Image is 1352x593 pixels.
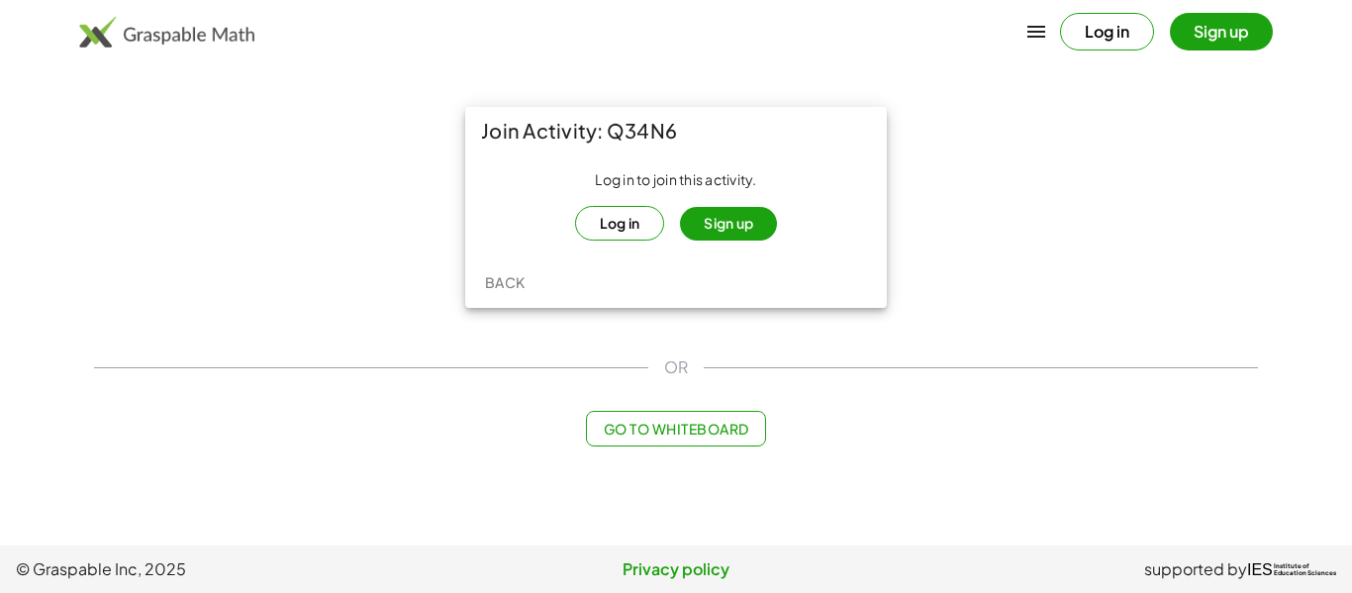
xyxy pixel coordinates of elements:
button: Go to Whiteboard [586,411,765,446]
button: Sign up [1170,13,1273,50]
button: Sign up [680,207,777,241]
span: supported by [1144,557,1247,581]
span: Institute of Education Sciences [1274,563,1336,577]
span: Back [484,273,525,291]
button: Log in [1060,13,1154,50]
a: IESInstitute ofEducation Sciences [1247,557,1336,581]
button: Back [473,264,536,300]
button: Log in [575,206,665,241]
span: IES [1247,560,1273,579]
div: Log in to join this activity. [481,170,871,241]
a: Privacy policy [456,557,897,581]
div: Join Activity: Q34N6 [465,107,887,154]
span: © Graspable Inc, 2025 [16,557,456,581]
span: OR [664,355,688,379]
span: Go to Whiteboard [603,420,748,438]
